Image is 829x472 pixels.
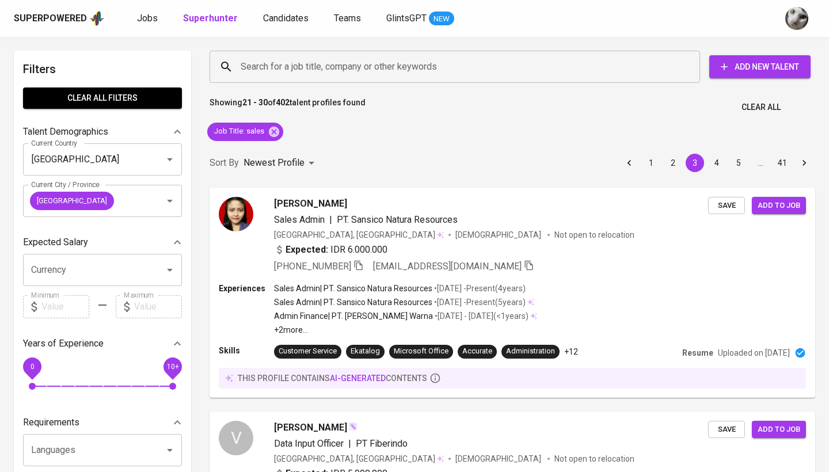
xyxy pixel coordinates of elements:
[330,374,386,383] span: AI-generated
[162,193,178,209] button: Open
[785,7,808,30] img: tharisa.rizky@glints.com
[337,214,458,225] span: PT. Sansico Natura Resources
[23,120,182,143] div: Talent Demographics
[462,346,492,357] div: Accurate
[714,199,739,212] span: Save
[30,362,34,370] span: 0
[664,154,682,172] button: Go to page 2
[274,296,432,308] p: Sales Admin | PT. Sansico Natura Resources
[714,423,739,436] span: Save
[795,154,813,172] button: Go to next page
[219,345,274,356] p: Skills
[773,154,792,172] button: Go to page 41
[618,154,815,172] nav: pagination navigation
[23,60,182,78] h6: Filters
[708,197,745,215] button: Save
[23,416,79,429] p: Requirements
[686,154,704,172] button: page 3
[758,423,800,436] span: Add to job
[219,421,253,455] div: V
[758,199,800,212] span: Add to job
[183,12,240,26] a: Superhunter
[244,156,305,170] p: Newest Profile
[334,13,361,24] span: Teams
[455,453,543,465] span: [DEMOGRAPHIC_DATA]
[14,12,87,25] div: Superpowered
[279,346,337,357] div: Customer Service
[23,235,88,249] p: Expected Salary
[166,362,178,370] span: 10+
[386,12,454,26] a: GlintsGPT NEW
[263,13,309,24] span: Candidates
[718,60,801,74] span: Add New Talent
[32,91,173,105] span: Clear All filters
[244,153,318,174] div: Newest Profile
[134,295,182,318] input: Value
[137,13,158,24] span: Jobs
[351,346,380,357] div: Ekatalog
[708,421,745,439] button: Save
[30,195,114,206] span: [GEOGRAPHIC_DATA]
[23,411,182,434] div: Requirements
[274,229,444,241] div: [GEOGRAPHIC_DATA], [GEOGRAPHIC_DATA]
[207,123,283,141] div: Job Title: sales
[751,157,770,169] div: …
[642,154,660,172] button: Go to page 1
[276,98,290,107] b: 402
[718,347,790,359] p: Uploaded on [DATE]
[274,438,344,449] span: Data Input Officer
[210,97,366,118] p: Showing of talent profiles found
[373,261,522,272] span: [EMAIL_ADDRESS][DOMAIN_NAME]
[433,310,528,322] p: • [DATE] - [DATE] ( <1 years )
[274,197,347,211] span: [PERSON_NAME]
[564,346,578,357] p: +12
[554,453,634,465] p: Not open to relocation
[263,12,311,26] a: Candidates
[274,324,537,336] p: +2 more ...
[242,98,268,107] b: 21 - 30
[348,437,351,451] span: |
[23,332,182,355] div: Years of Experience
[356,438,408,449] span: PT Fiberindo
[432,296,526,308] p: • [DATE] - Present ( 5 years )
[708,154,726,172] button: Go to page 4
[207,126,271,137] span: Job Title : sales
[274,310,433,322] p: Admin Finance | PT. [PERSON_NAME] Warna
[554,229,634,241] p: Not open to relocation
[23,231,182,254] div: Expected Salary
[334,12,363,26] a: Teams
[752,197,806,215] button: Add to job
[23,125,108,139] p: Talent Demographics
[30,192,114,210] div: [GEOGRAPHIC_DATA]
[162,151,178,168] button: Open
[329,213,332,227] span: |
[709,55,811,78] button: Add New Talent
[506,346,555,357] div: Administration
[286,243,328,257] b: Expected:
[386,13,427,24] span: GlintsGPT
[23,337,104,351] p: Years of Experience
[394,346,448,357] div: Microsoft Office
[737,97,785,118] button: Clear All
[162,262,178,278] button: Open
[274,453,444,465] div: [GEOGRAPHIC_DATA], [GEOGRAPHIC_DATA]
[238,372,427,384] p: this profile contains contents
[432,283,526,294] p: • [DATE] - Present ( 4 years )
[14,10,105,27] a: Superpoweredapp logo
[741,100,781,115] span: Clear All
[274,261,351,272] span: [PHONE_NUMBER]
[137,12,160,26] a: Jobs
[23,87,182,109] button: Clear All filters
[348,422,358,431] img: magic_wand.svg
[89,10,105,27] img: app logo
[210,156,239,170] p: Sort By
[682,347,713,359] p: Resume
[183,13,238,24] b: Superhunter
[274,214,325,225] span: Sales Admin
[455,229,543,241] span: [DEMOGRAPHIC_DATA]
[729,154,748,172] button: Go to page 5
[274,243,387,257] div: IDR 6.000.000
[162,442,178,458] button: Open
[620,154,638,172] button: Go to previous page
[274,421,347,435] span: [PERSON_NAME]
